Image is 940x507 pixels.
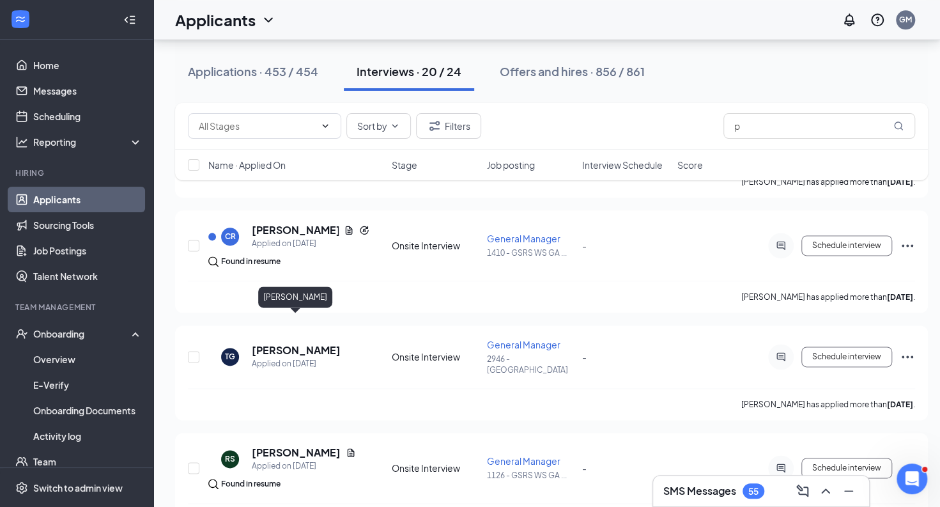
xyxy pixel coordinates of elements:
[795,483,810,499] svg: ComposeMessage
[773,352,789,362] svg: ActiveChat
[258,286,332,308] div: [PERSON_NAME]
[344,225,354,235] svg: Document
[225,231,236,242] div: CR
[33,78,143,104] a: Messages
[487,233,560,244] span: General Manager
[208,479,219,489] img: search.bf7aa3482b7795d4f01b.svg
[812,352,881,361] span: Schedule interview
[773,463,789,473] svg: ActiveChat
[33,263,143,289] a: Talent Network
[33,449,143,474] a: Team
[812,241,881,250] span: Schedule interview
[773,240,789,251] svg: ActiveChat
[225,351,235,362] div: TG
[123,13,136,26] svg: Collapse
[221,255,281,268] div: Found in resume
[487,455,560,467] span: General Manager
[346,113,411,139] button: Sort byChevronDown
[357,121,387,130] span: Sort by
[887,400,913,409] b: [DATE]
[900,349,915,364] svg: Ellipses
[33,423,143,449] a: Activity log
[677,159,703,171] span: Score
[346,448,356,458] svg: Document
[801,458,892,478] button: Schedule interview
[33,104,143,129] a: Scheduling
[487,470,574,481] p: 1126 - GSRS WS GA ...
[900,238,915,253] svg: Ellipses
[887,292,913,302] b: [DATE]
[33,238,143,263] a: Job Postings
[748,486,759,497] div: 55
[870,12,885,27] svg: QuestionInfo
[15,136,28,148] svg: Analysis
[33,481,123,494] div: Switch to admin view
[320,121,330,131] svg: ChevronDown
[15,168,140,178] div: Hiring
[14,13,27,26] svg: WorkstreamLogo
[487,339,560,350] span: General Manager
[487,354,574,375] p: 2946 - [GEOGRAPHIC_DATA]
[801,235,892,256] button: Schedule interview
[252,446,341,460] h5: [PERSON_NAME]
[391,350,479,363] div: Onsite Interview
[741,399,915,410] p: [PERSON_NAME] has applied more than .
[838,481,859,501] button: Minimize
[582,159,663,171] span: Interview Schedule
[391,462,479,474] div: Onsite Interview
[188,63,318,79] div: Applications · 453 / 454
[582,462,587,474] span: -
[391,239,479,252] div: Onsite Interview
[15,302,140,313] div: Team Management
[390,121,400,131] svg: ChevronDown
[33,327,132,340] div: Onboarding
[33,372,143,398] a: E-Verify
[261,12,276,27] svg: ChevronDown
[208,159,286,171] span: Name · Applied On
[818,483,833,499] svg: ChevronUp
[663,484,736,498] h3: SMS Messages
[893,121,904,131] svg: MagnifyingGlass
[252,357,341,370] div: Applied on [DATE]
[33,212,143,238] a: Sourcing Tools
[252,343,341,357] h5: [PERSON_NAME]
[15,327,28,340] svg: UserCheck
[199,119,315,133] input: All Stages
[252,237,369,250] div: Applied on [DATE]
[252,223,339,237] h5: [PERSON_NAME]
[582,351,587,363] span: -
[391,159,417,171] span: Stage
[427,118,442,134] svg: Filter
[741,292,915,302] p: [PERSON_NAME] has applied more than .
[175,9,256,31] h1: Applicants
[841,483,856,499] svg: Minimize
[208,256,219,267] img: search.bf7aa3482b7795d4f01b.svg
[359,225,369,235] svg: Reapply
[487,159,535,171] span: Job posting
[801,347,892,367] button: Schedule interview
[900,460,915,476] svg: Ellipses
[899,14,912,25] div: GM
[842,12,857,27] svg: Notifications
[252,460,356,472] div: Applied on [DATE]
[416,113,481,139] button: Filter Filters
[33,347,143,372] a: Overview
[33,136,143,148] div: Reporting
[221,478,281,490] div: Found in resume
[582,240,587,251] span: -
[33,187,143,212] a: Applicants
[792,481,813,501] button: ComposeMessage
[815,481,836,501] button: ChevronUp
[15,481,28,494] svg: Settings
[812,464,881,472] span: Schedule interview
[33,52,143,78] a: Home
[500,63,645,79] div: Offers and hires · 856 / 861
[723,113,915,139] input: Search in interviews
[897,464,927,494] iframe: Intercom live chat
[487,247,574,258] p: 1410 - GSRS WS GA ...
[357,63,461,79] div: Interviews · 20 / 24
[33,398,143,423] a: Onboarding Documents
[225,453,235,464] div: RS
